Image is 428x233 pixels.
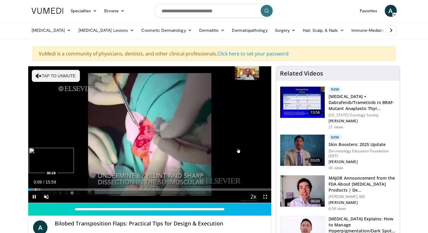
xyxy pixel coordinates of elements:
a: Favorites [356,5,381,17]
a: Browse [101,5,128,17]
a: [MEDICAL_DATA] [28,24,75,36]
a: [MEDICAL_DATA] Lesions [75,24,138,36]
h3: MAJOR Announcement from the FDA About [MEDICAL_DATA] Products | De… [329,175,396,193]
h4: Related Videos [280,70,323,77]
a: Hair, Scalp, & Nails [299,24,348,36]
a: Cosmetic Dermatology [138,24,195,36]
p: [PERSON_NAME] [329,119,396,124]
p: [PERSON_NAME] [329,200,396,205]
a: Dermatopathology [228,24,271,36]
button: Unmute [40,191,52,203]
span: 15:59 [45,180,56,184]
p: New [329,134,342,140]
h4: Bilobed Transposition Flaps: Practical Tips for Design & Execution [55,220,267,227]
a: 06:04 MAJOR Announcement from the FDA About [MEDICAL_DATA] Products | De… [PERSON_NAME], MD [PERS... [280,175,396,211]
h3: Skin Boosters: 2025 Update [329,142,396,148]
p: Dermatology Education Foundation (DEF) [329,149,396,158]
a: 03:05 New Skin Boosters: 2025 Update Dermatology Education Foundation (DEF) [PERSON_NAME] 45 views [280,134,396,170]
p: 6.5K views [329,206,346,211]
a: Dermatitis [196,24,229,36]
input: Search topics, interventions [154,4,274,18]
p: New [329,86,342,92]
p: [US_STATE] Oncology Society [329,113,396,118]
span: / [43,180,44,184]
a: 13:56 New [MEDICAL_DATA] + Dabrafenib/Trametinib in BRAF-Mutant Anaplastic Thyr… [US_STATE] Oncol... [280,86,396,130]
p: 45 views [329,166,343,170]
img: VuMedi Logo [32,8,63,14]
a: Surgery [271,24,299,36]
button: Pause [28,191,40,203]
p: [PERSON_NAME] [329,160,396,164]
img: ac96c57d-e06d-4717-9298-f980d02d5bc0.150x105_q85_crop-smart_upscale.jpg [280,87,325,118]
button: Fullscreen [259,191,271,203]
button: Playback Rate [247,191,259,203]
div: Progress Bar [28,188,272,191]
a: Click here to set your password [217,50,289,57]
button: Tap to unmute [32,70,80,82]
img: image.jpeg [29,148,74,173]
div: VuMedi is a community of physicians, dentists, and other clinical professionals. [32,46,396,61]
img: 5d8405b0-0c3f-45ed-8b2f-ed15b0244802.150x105_q85_crop-smart_upscale.jpg [280,135,325,166]
video-js: Video Player [28,66,272,203]
a: Immune-Mediated [348,24,396,36]
a: A [385,5,397,17]
span: 13:56 [308,109,323,115]
a: Specialties [67,5,101,17]
p: 21 views [329,125,343,130]
span: 06:04 [308,198,323,204]
span: 03:05 [308,157,323,163]
p: [PERSON_NAME], MD [329,194,396,199]
span: 0:09 [34,180,42,184]
img: b8d0b268-5ea7-42fe-a1b9-7495ab263df8.150x105_q85_crop-smart_upscale.jpg [280,175,325,207]
h3: [MEDICAL_DATA] + Dabrafenib/Trametinib in BRAF-Mutant Anaplastic Thyr… [329,94,396,112]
